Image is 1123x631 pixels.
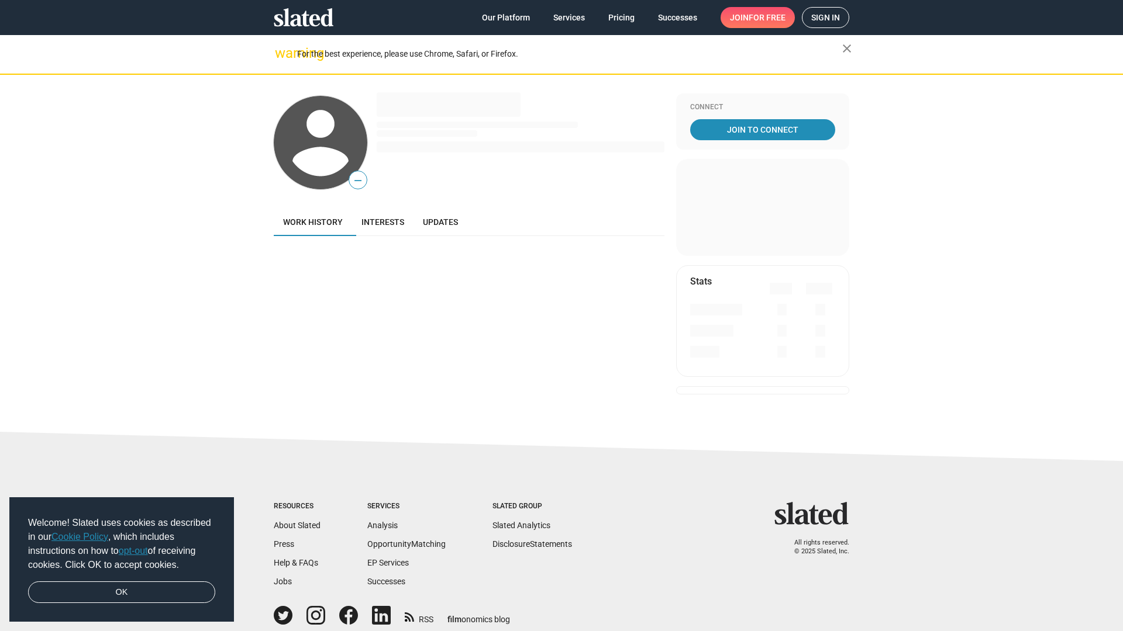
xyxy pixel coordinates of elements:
[361,217,404,227] span: Interests
[721,7,795,28] a: Joinfor free
[274,539,294,549] a: Press
[492,521,550,530] a: Slated Analytics
[608,7,635,28] span: Pricing
[367,539,446,549] a: OpportunityMatching
[599,7,644,28] a: Pricing
[730,7,786,28] span: Join
[693,119,833,140] span: Join To Connect
[367,521,398,530] a: Analysis
[658,7,697,28] span: Successes
[447,615,461,624] span: film
[349,173,367,188] span: —
[690,103,835,112] div: Connect
[690,275,712,287] mat-card-title: Stats
[405,607,433,625] a: RSS
[649,7,707,28] a: Successes
[690,119,835,140] a: Join To Connect
[283,217,343,227] span: Work history
[473,7,539,28] a: Our Platform
[274,502,321,511] div: Resources
[274,521,321,530] a: About Slated
[492,502,572,511] div: Slated Group
[749,7,786,28] span: for free
[28,581,215,604] a: dismiss cookie message
[802,7,849,28] a: Sign in
[811,8,840,27] span: Sign in
[414,208,467,236] a: Updates
[28,516,215,572] span: Welcome! Slated uses cookies as described in our , which includes instructions on how to of recei...
[9,497,234,622] div: cookieconsent
[274,577,292,586] a: Jobs
[367,558,409,567] a: EP Services
[352,208,414,236] a: Interests
[51,532,108,542] a: Cookie Policy
[782,539,849,556] p: All rights reserved. © 2025 Slated, Inc.
[423,217,458,227] span: Updates
[367,577,405,586] a: Successes
[367,502,446,511] div: Services
[492,539,572,549] a: DisclosureStatements
[274,208,352,236] a: Work history
[840,41,854,56] mat-icon: close
[119,546,148,556] a: opt-out
[482,7,530,28] span: Our Platform
[553,7,585,28] span: Services
[274,558,318,567] a: Help & FAQs
[275,46,289,60] mat-icon: warning
[447,605,510,625] a: filmonomics blog
[297,46,842,62] div: For the best experience, please use Chrome, Safari, or Firefox.
[544,7,594,28] a: Services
